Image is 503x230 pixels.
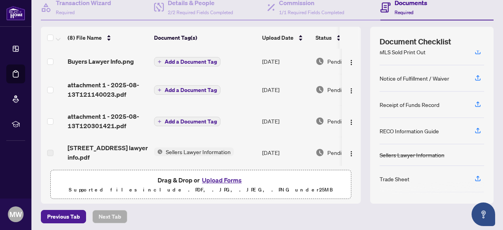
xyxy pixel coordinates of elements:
[348,88,354,94] img: Logo
[158,88,162,92] span: plus
[327,57,367,66] span: Pending Review
[154,116,220,127] button: Add a Document Tag
[345,115,358,127] button: Logo
[6,6,25,20] img: logo
[259,137,312,168] td: [DATE]
[56,9,75,15] span: Required
[316,33,332,42] span: Status
[47,210,80,223] span: Previous Tab
[68,33,102,42] span: (8) File Name
[312,27,379,49] th: Status
[380,36,451,47] span: Document Checklist
[68,57,134,66] span: Buyers Lawyer Info.png
[348,151,354,157] img: Logo
[345,55,358,68] button: Logo
[380,151,444,159] div: Sellers Lawyer Information
[9,209,22,220] span: MW
[168,9,233,15] span: 2/2 Required Fields Completed
[316,117,324,125] img: Document Status
[395,9,413,15] span: Required
[165,59,217,64] span: Add a Document Tag
[154,147,163,156] img: Status Icon
[200,175,244,185] button: Upload Forms
[316,57,324,66] img: Document Status
[158,60,162,64] span: plus
[68,143,148,162] span: [STREET_ADDRESS] lawyer info.pdf
[259,105,312,137] td: [DATE]
[380,48,426,56] div: MLS Sold Print Out
[154,57,220,66] button: Add a Document Tag
[259,27,312,49] th: Upload Date
[259,74,312,105] td: [DATE]
[151,27,259,49] th: Document Tag(s)
[348,59,354,66] img: Logo
[165,119,217,124] span: Add a Document Tag
[327,117,367,125] span: Pending Review
[154,85,220,95] button: Add a Document Tag
[64,27,151,49] th: (8) File Name
[380,175,409,183] div: Trade Sheet
[380,127,439,135] div: RECO Information Guide
[68,80,148,99] span: attachment 1 - 2025-08-13T121140023.pdf
[262,33,294,42] span: Upload Date
[154,117,220,126] button: Add a Document Tag
[380,74,449,83] div: Notice of Fulfillment / Waiver
[154,147,234,156] button: Status IconSellers Lawyer Information
[279,9,344,15] span: 1/1 Required Fields Completed
[55,185,346,195] p: Supported files include .PDF, .JPG, .JPEG, .PNG under 25 MB
[259,49,312,74] td: [DATE]
[316,85,324,94] img: Document Status
[163,147,234,156] span: Sellers Lawyer Information
[92,210,127,223] button: Next Tab
[345,146,358,159] button: Logo
[345,83,358,96] button: Logo
[165,87,217,93] span: Add a Document Tag
[316,148,324,157] img: Document Status
[348,119,354,125] img: Logo
[472,202,495,226] button: Open asap
[158,120,162,123] span: plus
[327,85,367,94] span: Pending Review
[154,57,220,67] button: Add a Document Tag
[68,112,148,131] span: attachment 1 - 2025-08-13T120301421.pdf
[41,210,86,223] button: Previous Tab
[380,100,439,109] div: Receipt of Funds Record
[51,170,351,199] span: Drag & Drop orUpload FormsSupported files include .PDF, .JPG, .JPEG, .PNG under25MB
[158,175,244,185] span: Drag & Drop or
[327,148,367,157] span: Pending Review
